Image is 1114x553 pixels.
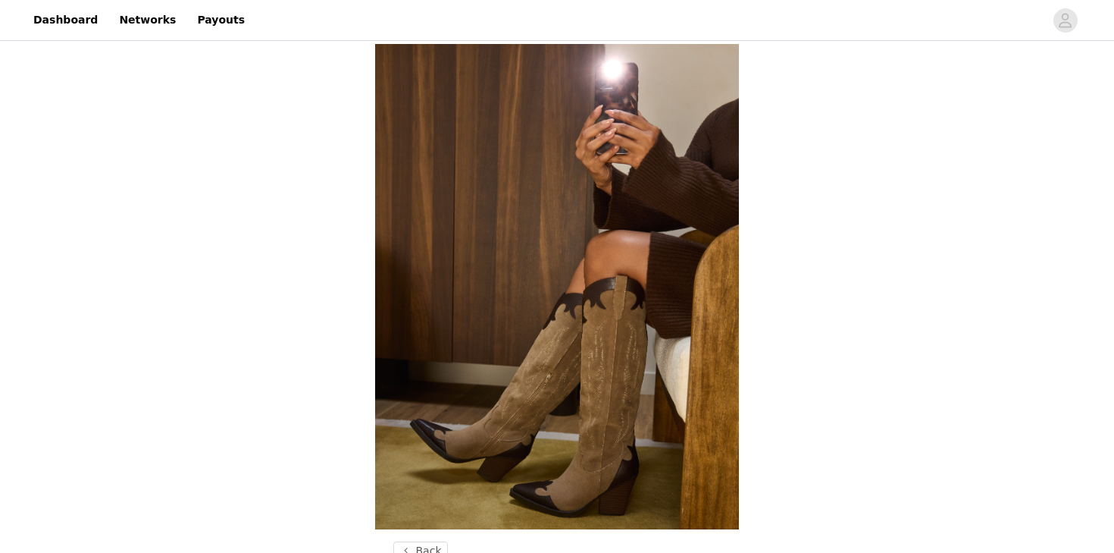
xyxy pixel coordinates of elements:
div: avatar [1058,8,1072,33]
a: Networks [110,3,185,37]
img: campaign image [375,44,739,529]
a: Payouts [188,3,254,37]
a: Dashboard [24,3,107,37]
